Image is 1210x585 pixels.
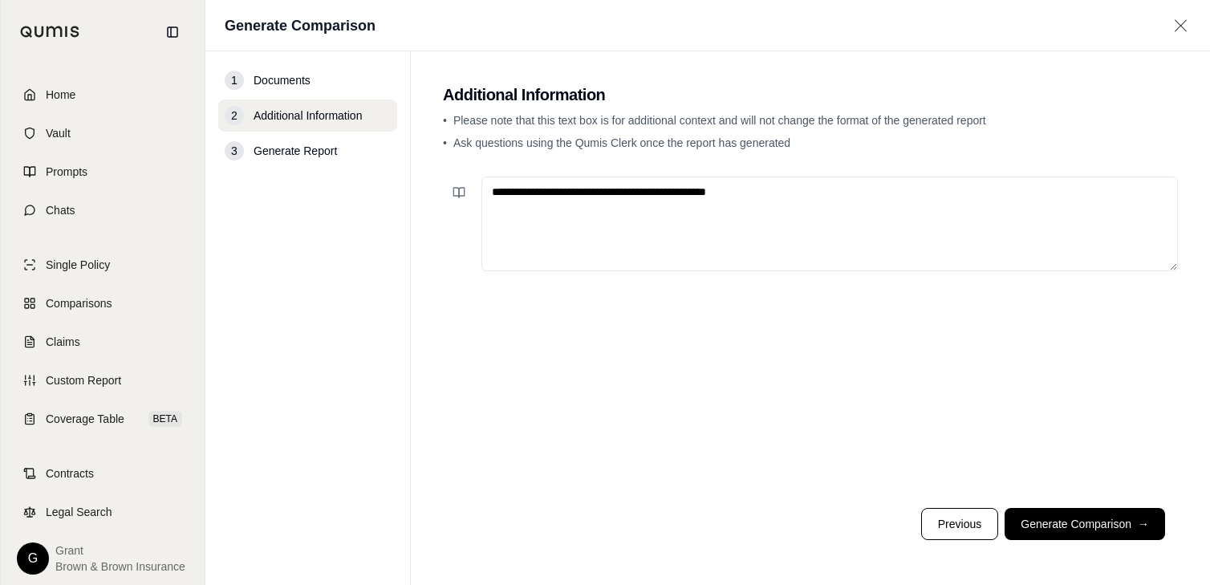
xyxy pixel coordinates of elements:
span: Ask questions using the Qumis Clerk once the report has generated [453,136,790,149]
span: Documents [254,72,311,88]
a: Custom Report [10,363,195,398]
span: Brown & Brown Insurance [55,559,185,575]
span: Chats [46,202,75,218]
span: Contracts [46,465,94,481]
span: → [1138,516,1149,532]
span: Custom Report [46,372,121,388]
a: Vault [10,116,195,151]
a: Legal Search [10,494,195,530]
button: Collapse sidebar [160,19,185,45]
button: Generate Comparison→ [1005,508,1165,540]
button: Previous [921,508,998,540]
a: Home [10,77,195,112]
a: Coverage TableBETA [10,401,195,437]
img: Qumis Logo [20,26,80,38]
a: Comparisons [10,286,195,321]
span: BETA [148,411,182,427]
a: Claims [10,324,195,360]
span: Comparisons [46,295,112,311]
a: Single Policy [10,247,195,282]
a: Contracts [10,456,195,491]
a: Prompts [10,154,195,189]
div: 1 [225,71,244,90]
h1: Generate Comparison [225,14,376,37]
span: Claims [46,334,80,350]
span: Coverage Table [46,411,124,427]
span: Grant [55,542,185,559]
span: • [443,136,447,149]
span: Single Policy [46,257,110,273]
a: Chats [10,193,195,228]
span: Prompts [46,164,87,180]
span: Additional Information [254,108,362,124]
h2: Additional Information [443,83,1178,106]
div: 3 [225,141,244,160]
span: Legal Search [46,504,112,520]
span: Home [46,87,75,103]
div: G [17,542,49,575]
span: • [443,114,447,127]
span: Generate Report [254,143,337,159]
span: Please note that this text box is for additional context and will not change the format of the ge... [453,114,986,127]
span: Vault [46,125,71,141]
div: 2 [225,106,244,125]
